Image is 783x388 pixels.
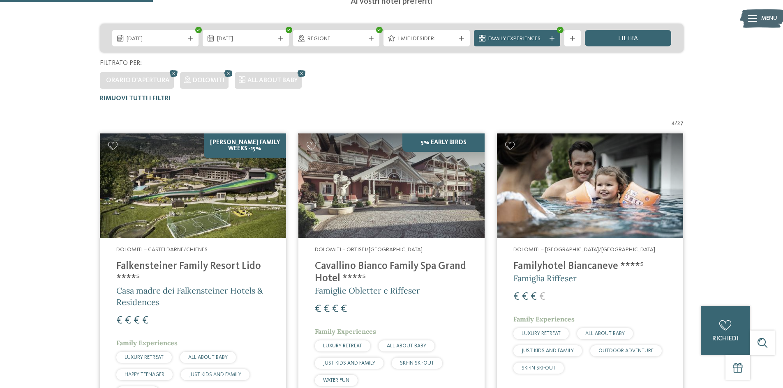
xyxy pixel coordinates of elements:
[247,77,298,84] span: ALL ABOUT BABY
[513,247,655,253] span: Dolomiti – [GEOGRAPHIC_DATA]/[GEOGRAPHIC_DATA]
[100,60,142,67] span: Filtrato per:
[618,35,638,42] span: filtra
[100,95,171,102] span: Rimuovi tutti i filtri
[323,378,349,383] span: WATER FUN
[116,315,122,326] span: €
[315,247,423,253] span: Dolomiti – Ortisei/[GEOGRAPHIC_DATA]
[217,35,275,43] span: [DATE]
[585,331,625,336] span: ALL ABOUT BABY
[598,348,654,354] span: OUTDOOR ADVENTURE
[398,35,455,43] span: I miei desideri
[298,133,485,238] img: Family Spa Grand Hotel Cavallino Bianco ****ˢ
[116,285,263,307] span: Casa madre dei Falkensteiner Hotels & Residences
[332,304,338,315] span: €
[189,372,241,377] span: JUST KIDS AND FAMILY
[712,335,739,342] span: richiedi
[539,292,545,302] span: €
[522,365,556,371] span: SKI-IN SKI-OUT
[116,339,178,347] span: Family Experiences
[677,119,684,127] span: 27
[522,331,561,336] span: LUXURY RETREAT
[116,260,270,285] h4: Falkensteiner Family Resort Lido ****ˢ
[100,133,286,238] img: Cercate un hotel per famiglie? Qui troverete solo i migliori!
[127,35,184,43] span: [DATE]
[671,119,675,127] span: 4
[116,247,208,253] span: Dolomiti – Casteldarne/Chienes
[522,348,574,354] span: JUST KIDS AND FAMILY
[497,133,683,238] img: Cercate un hotel per famiglie? Qui troverete solo i migliori!
[142,315,148,326] span: €
[400,360,434,366] span: SKI-IN SKI-OUT
[701,306,750,355] a: richiedi
[341,304,347,315] span: €
[513,315,575,323] span: Family Experiences
[531,292,537,302] span: €
[513,292,520,302] span: €
[125,355,164,360] span: LUXURY RETREAT
[323,304,330,315] span: €
[193,77,224,84] span: Dolomiti
[125,372,164,377] span: HAPPY TEENAGER
[125,315,131,326] span: €
[675,119,677,127] span: /
[513,273,577,283] span: Famiglia Riffeser
[188,355,228,360] span: ALL ABOUT BABY
[315,285,420,296] span: Famiglie Obletter e Riffeser
[315,304,321,315] span: €
[488,35,546,43] span: Family Experiences
[513,260,667,273] h4: Familyhotel Biancaneve ****ˢ
[387,343,426,349] span: ALL ABOUT BABY
[106,77,170,84] span: Orario d'apertura
[315,260,468,285] h4: Cavallino Bianco Family Spa Grand Hotel ****ˢ
[323,360,375,366] span: JUST KIDS AND FAMILY
[315,327,376,335] span: Family Experiences
[134,315,140,326] span: €
[323,343,362,349] span: LUXURY RETREAT
[307,35,365,43] span: Regione
[522,292,528,302] span: €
